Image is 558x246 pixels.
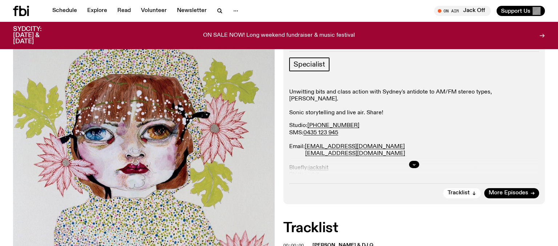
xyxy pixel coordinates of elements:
a: 0435 123 945 [303,130,338,136]
span: More Episodes [489,190,528,196]
a: Read [113,6,135,16]
a: Newsletter [173,6,211,16]
p: Unwitting bits and class action with Sydney's antidote to AM/FM stereo types, [PERSON_NAME]. Soni... [289,89,539,117]
p: ON SALE NOW! Long weekend fundraiser & music festival [203,32,355,39]
a: Specialist [289,57,329,71]
a: [EMAIL_ADDRESS][DOMAIN_NAME] [305,144,405,150]
p: Studio: SMS: Email: Bluefly: Shitter: Instagran: Fakebook: Home: [289,122,539,206]
span: Support Us [501,8,530,14]
button: Support Us [497,6,545,16]
a: Volunteer [137,6,171,16]
button: On AirJack Off [434,6,491,16]
a: Schedule [48,6,81,16]
span: Tracklist [448,190,470,196]
a: More Episodes [484,188,539,198]
button: Tracklist [443,188,481,198]
a: Explore [83,6,112,16]
h2: Tracklist [283,222,545,235]
a: [PHONE_NUMBER] [307,123,359,128]
span: Specialist [294,60,325,68]
h3: SYDCITY: [DATE] & [DATE] [13,26,60,45]
a: [EMAIL_ADDRESS][DOMAIN_NAME] [305,151,405,156]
